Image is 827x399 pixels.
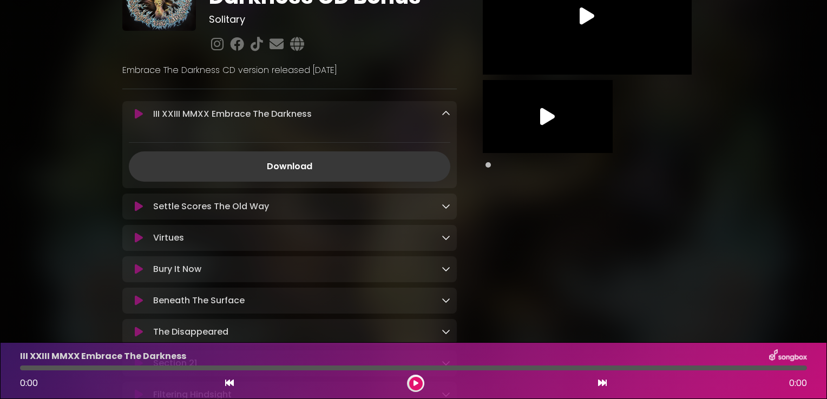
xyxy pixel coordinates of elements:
[20,377,38,389] span: 0:00
[20,350,186,363] p: III XXIII MMXX Embrace The Darkness
[153,263,201,276] p: Bury It Now
[129,151,450,182] a: Download
[789,377,807,390] span: 0:00
[153,294,245,307] p: Beneath The Surface
[483,80,613,153] img: Video Thumbnail
[153,325,228,338] p: The Disappeared
[122,64,457,77] p: Embrace The Darkness CD version released [DATE]
[153,108,312,121] p: III XXIII MMXX Embrace The Darkness
[153,200,269,213] p: Settle Scores The Old Way
[209,14,456,25] h3: Solitary
[769,349,807,363] img: songbox-logo-white.png
[153,231,184,244] p: Virtues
